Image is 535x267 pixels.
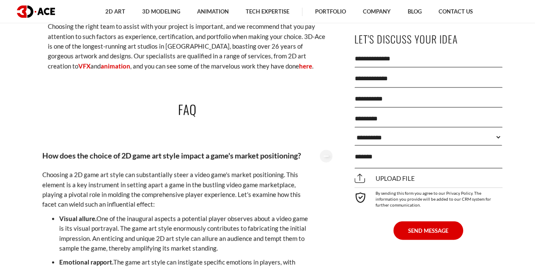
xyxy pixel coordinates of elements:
[17,5,55,18] img: logo dark
[101,63,130,70] a: animation
[59,215,96,223] strong: Visual allure.
[59,259,113,266] strong: Emotional rapport.
[299,63,312,70] a: here
[393,221,463,240] button: SEND MESSAGE
[78,63,91,70] a: VFX
[42,170,311,210] p: Choosing a 2D game art style can substantially steer a video game's market positioning. This elem...
[354,29,502,48] p: Let's Discuss Your Idea
[42,150,311,162] p: How does the choice of 2D game art style impact a game's market positioning?
[48,22,327,71] p: Choosing the right team to assist with your project is important, and we recommend that you pay a...
[354,187,502,207] div: By sending this form you agree to our Privacy Policy. The information you provide will be added t...
[59,214,311,254] p: One of the inaugural aspects a potential player observes about a video game is its visual portray...
[39,100,335,119] h2: FAQ
[354,174,415,182] span: Upload file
